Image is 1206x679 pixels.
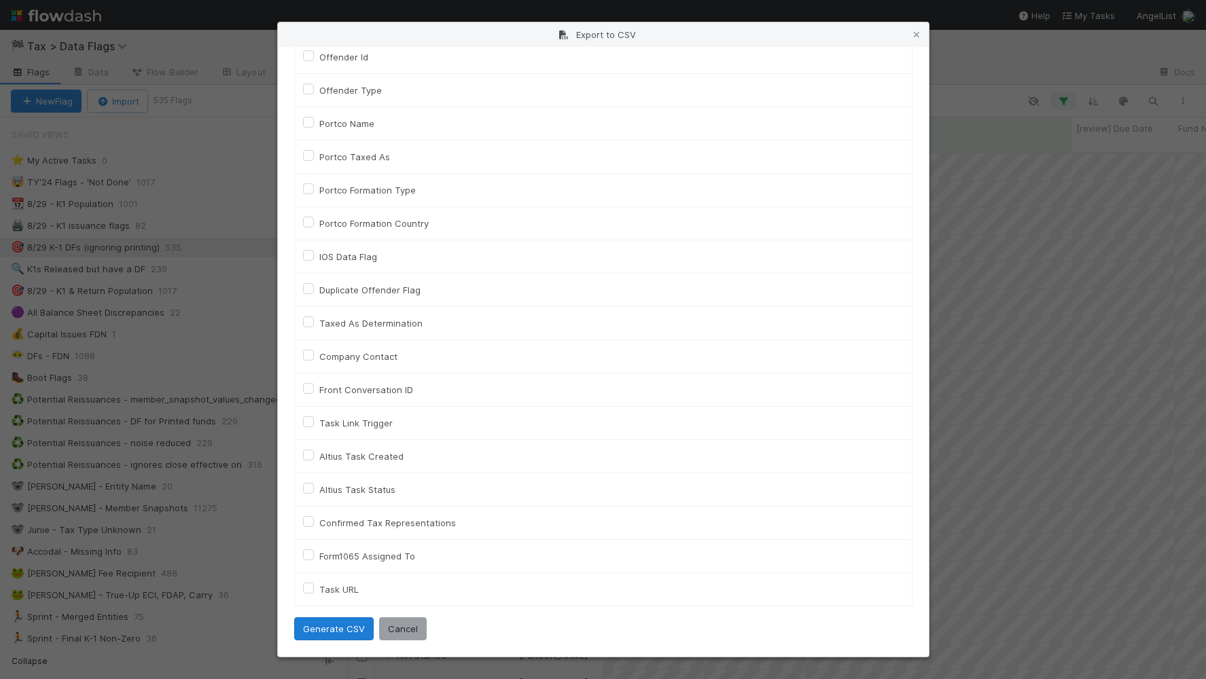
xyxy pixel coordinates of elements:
label: Altius Task Created [319,448,404,464]
label: Taxed As Determination [319,315,423,331]
button: Generate CSV [294,617,374,640]
label: IOS Data Flag [319,249,377,265]
label: Portco Name [319,115,374,132]
label: Task URL [319,581,359,598]
label: Duplicate Offender Flag [319,282,421,298]
label: Form1065 Assigned To [319,548,415,564]
label: Altius Task Status [319,481,395,498]
label: Confirmed Tax Representations [319,515,456,531]
label: Task Link Trigger [319,415,393,431]
button: Cancel [379,617,427,640]
div: Export to CSV [278,22,929,47]
label: Offender Type [319,82,382,98]
label: Front Conversation ID [319,382,413,398]
label: Portco Taxed As [319,149,390,165]
label: Portco Formation Type [319,182,416,198]
label: Portco Formation Country [319,215,429,232]
label: Company Contact [319,348,397,365]
label: Offender Id [319,49,368,65]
